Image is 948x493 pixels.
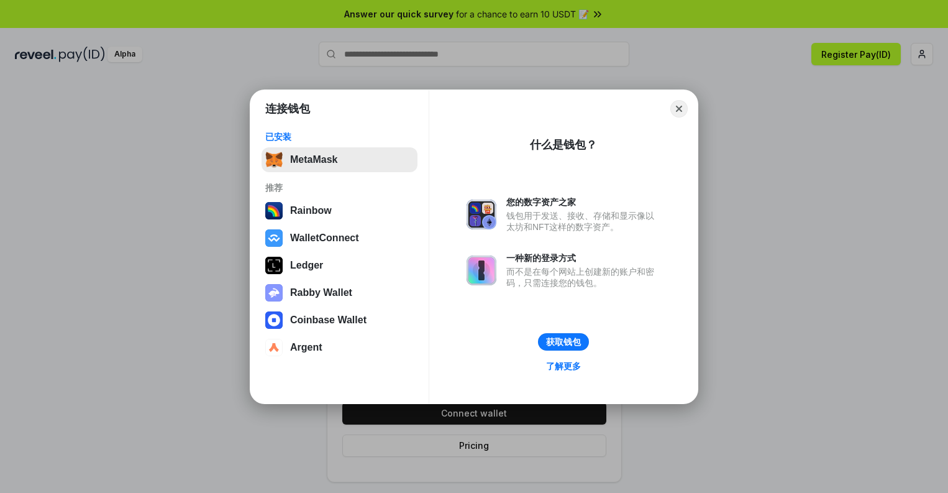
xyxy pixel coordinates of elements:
div: 而不是在每个网站上创建新的账户和密码，只需连接您的钱包。 [506,266,660,288]
div: 已安装 [265,131,414,142]
img: svg+xml,%3Csvg%20xmlns%3D%22http%3A%2F%2Fwww.w3.org%2F2000%2Fsvg%22%20fill%3D%22none%22%20viewBox... [467,256,496,285]
div: Coinbase Wallet [290,315,367,326]
button: Coinbase Wallet [262,308,417,333]
button: Rabby Wallet [262,280,417,305]
div: 获取钱包 [546,336,581,348]
button: Ledger [262,253,417,278]
img: svg+xml,%3Csvg%20fill%3D%22none%22%20height%3D%2233%22%20viewBox%3D%220%200%2035%2033%22%20width%... [265,151,283,168]
button: MetaMask [262,147,417,172]
div: 了解更多 [546,361,581,372]
div: WalletConnect [290,233,359,244]
a: 了解更多 [539,358,588,374]
img: svg+xml,%3Csvg%20width%3D%2228%22%20height%3D%2228%22%20viewBox%3D%220%200%2028%2028%22%20fill%3D... [265,339,283,356]
img: svg+xml,%3Csvg%20width%3D%22120%22%20height%3D%22120%22%20viewBox%3D%220%200%20120%20120%22%20fil... [265,202,283,219]
button: Close [670,100,688,117]
h1: 连接钱包 [265,101,310,116]
div: MetaMask [290,154,337,165]
button: WalletConnect [262,226,417,251]
img: svg+xml,%3Csvg%20width%3D%2228%22%20height%3D%2228%22%20viewBox%3D%220%200%2028%2028%22%20fill%3D... [265,311,283,329]
div: Argent [290,342,322,353]
img: svg+xml,%3Csvg%20xmlns%3D%22http%3A%2F%2Fwww.w3.org%2F2000%2Fsvg%22%20fill%3D%22none%22%20viewBox... [265,284,283,302]
div: Rabby Wallet [290,287,352,298]
div: 什么是钱包？ [530,137,597,152]
div: 推荐 [265,182,414,193]
div: Ledger [290,260,323,271]
button: Argent [262,335,417,360]
div: 一种新的登录方式 [506,252,660,264]
div: 您的数字资产之家 [506,196,660,208]
button: 获取钱包 [538,333,589,351]
img: svg+xml,%3Csvg%20width%3D%2228%22%20height%3D%2228%22%20viewBox%3D%220%200%2028%2028%22%20fill%3D... [265,229,283,247]
button: Rainbow [262,198,417,223]
div: Rainbow [290,205,332,216]
div: 钱包用于发送、接收、存储和显示像以太坊和NFT这样的数字资产。 [506,210,660,233]
img: svg+xml,%3Csvg%20xmlns%3D%22http%3A%2F%2Fwww.w3.org%2F2000%2Fsvg%22%20fill%3D%22none%22%20viewBox... [467,200,496,229]
img: svg+xml,%3Csvg%20xmlns%3D%22http%3A%2F%2Fwww.w3.org%2F2000%2Fsvg%22%20width%3D%2228%22%20height%3... [265,257,283,274]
